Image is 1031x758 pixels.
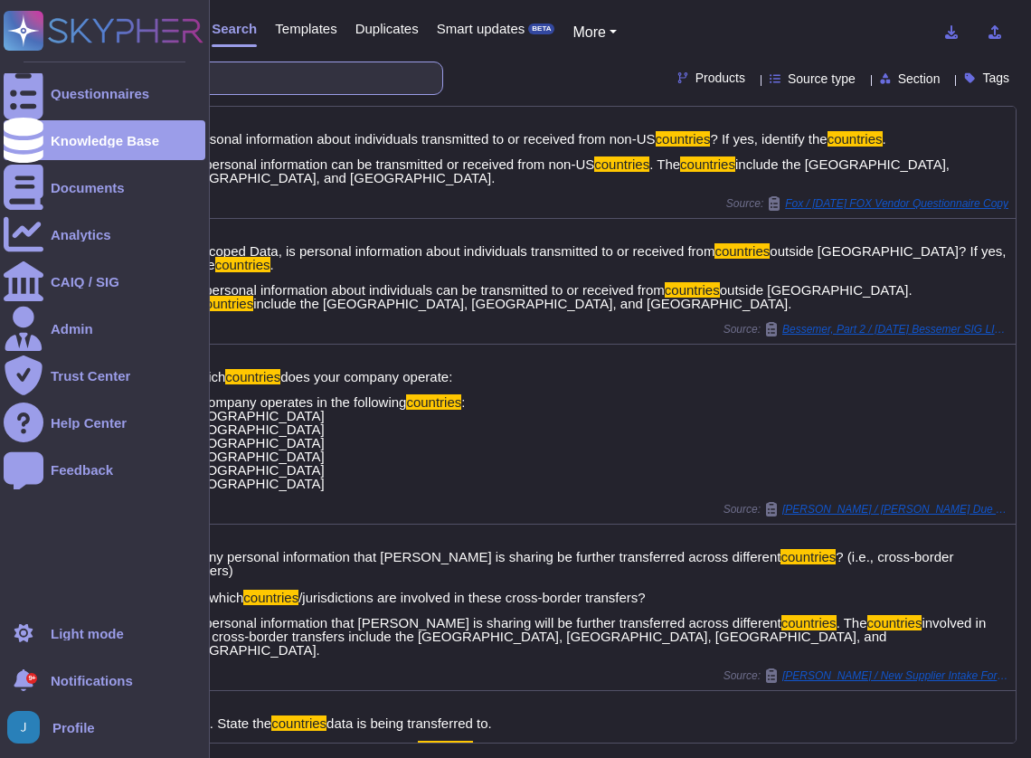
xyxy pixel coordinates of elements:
[785,198,1008,209] span: Fox / [DATE] FOX Vendor Questionnaire Copy
[665,282,720,298] mark: countries
[982,71,1009,84] span: Tags
[175,394,465,491] span: : - [GEOGRAPHIC_DATA] - [GEOGRAPHIC_DATA] - [GEOGRAPHIC_DATA] - [GEOGRAPHIC_DATA] - [GEOGRAPHIC_D...
[198,296,253,311] mark: countries
[26,673,37,684] div: 9+
[572,24,605,40] span: More
[51,463,113,477] div: Feedback
[695,71,745,84] span: Products
[280,369,452,384] span: does your company operate:
[726,196,1008,211] span: Source:
[253,296,791,311] span: include the [GEOGRAPHIC_DATA], [GEOGRAPHIC_DATA], and [GEOGRAPHIC_DATA].
[572,22,617,43] button: More
[175,282,664,298] span: Yes, personal information about individuals can be transmitted to or received from
[52,721,95,734] span: Profile
[175,243,714,259] span: For Scoped Data, is personal information about individuals transmitted to or received from
[4,355,205,395] a: Trust Center
[656,131,711,147] mark: countries
[212,22,257,35] span: Search
[175,131,655,147] span: Is personal information about individuals transmitted to or received from non-US
[51,674,133,687] span: Notifications
[51,181,125,194] div: Documents
[714,243,770,259] mark: countries
[51,275,119,289] div: CAIQ / SIG
[782,670,1008,681] span: [PERSON_NAME] / New Supplier Intake Form 1
[788,72,856,85] span: Source type
[780,549,836,564] mark: countries
[4,261,205,301] a: CAIQ / SIG
[782,504,1008,515] span: [PERSON_NAME] / [PERSON_NAME] Due Diligence Form
[418,741,473,756] mark: countries
[51,322,93,336] div: Admin
[437,22,525,35] span: Smart updates
[51,369,130,383] div: Trust Center
[243,590,298,605] mark: countries
[883,131,886,147] span: .
[4,167,205,207] a: Documents
[4,73,205,113] a: Questionnaires
[175,715,271,731] span: 02.01. State the
[71,62,424,94] input: Search a question or template...
[51,416,127,430] div: Help Center
[51,87,149,100] div: Questionnaires
[215,257,270,272] mark: countries
[4,308,205,348] a: Admin
[270,257,274,272] span: .
[724,322,1008,336] span: Source:
[175,156,594,172] span: Yes, personal information can be transmitted or received from non-US
[594,156,649,172] mark: countries
[4,214,205,254] a: Analytics
[781,615,837,630] mark: countries
[175,549,780,564] span: Will any personal information that [PERSON_NAME] is sharing be further transferred across different
[4,403,205,442] a: Help Center
[649,156,680,172] span: . The
[710,131,827,147] span: ? If yes, identify the
[51,228,111,242] div: Analytics
[7,711,40,744] img: user
[528,24,554,34] div: BETA
[867,615,922,630] mark: countries
[782,324,1008,335] span: Bessemer, Part 2 / [DATE] Bessemer SIG LITE 2017 WORKING
[724,668,1008,683] span: Source:
[175,741,417,756] span: Data is being transferred to the following
[898,72,941,85] span: Section
[51,134,159,147] div: Knowledge Base
[175,615,780,630] span: Yes, personal information that [PERSON_NAME] is sharing will be further transferred across different
[298,590,646,605] span: /jurisdictions are involved in these cross-border transfers?
[271,715,326,731] mark: countries
[406,394,461,410] mark: countries
[326,715,492,731] span: data is being transferred to.
[4,120,205,160] a: Knowledge Base
[4,450,205,489] a: Feedback
[51,627,124,640] div: Light mode
[828,131,883,147] mark: countries
[355,22,419,35] span: Duplicates
[275,22,336,35] span: Templates
[837,615,867,630] span: . The
[680,156,735,172] mark: countries
[175,615,986,658] span: involved in these cross-border transfers include the [GEOGRAPHIC_DATA], [GEOGRAPHIC_DATA], [GEOGR...
[724,502,1008,516] span: Source:
[175,394,406,410] span: Our company operates in the following
[225,369,280,384] mark: countries
[4,707,52,747] button: user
